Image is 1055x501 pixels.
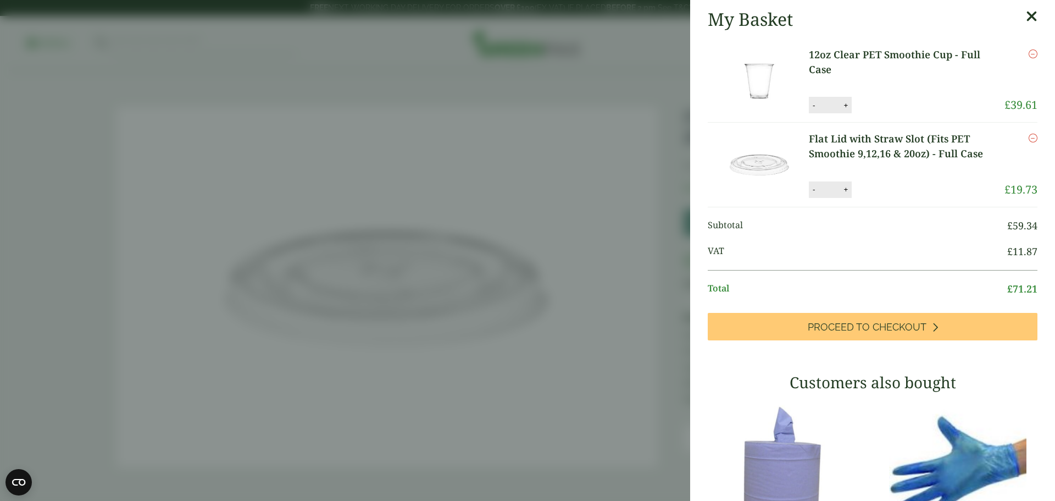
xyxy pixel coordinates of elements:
[5,469,32,496] button: Open CMP widget
[1007,245,1037,258] bdi: 11.87
[1004,182,1010,197] span: £
[1004,97,1010,112] span: £
[1029,131,1037,145] a: Remove this item
[1004,182,1037,197] bdi: 19.73
[708,9,793,30] h2: My Basket
[840,185,851,194] button: +
[708,373,1037,392] h3: Customers also bought
[1007,282,1037,295] bdi: 71.21
[1007,245,1013,258] span: £
[809,131,1004,161] a: Flat Lid with Straw Slot (Fits PET Smoothie 9,12,16 & 20oz) - Full Case
[840,101,851,110] button: +
[1007,219,1037,232] bdi: 59.34
[1007,219,1013,232] span: £
[708,218,1007,233] span: Subtotal
[809,47,1004,77] a: 12oz Clear PET Smoothie Cup - Full Case
[708,282,1007,296] span: Total
[809,101,818,110] button: -
[808,321,926,333] span: Proceed to Checkout
[710,131,809,197] img: Flat Lid with Straw Slot (Fits PET 9,12,16 & 20oz)-Single Sleeve-0
[1029,47,1037,60] a: Remove this item
[1007,282,1013,295] span: £
[809,185,818,194] button: -
[708,313,1037,340] a: Proceed to Checkout
[708,244,1007,259] span: VAT
[1004,97,1037,112] bdi: 39.61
